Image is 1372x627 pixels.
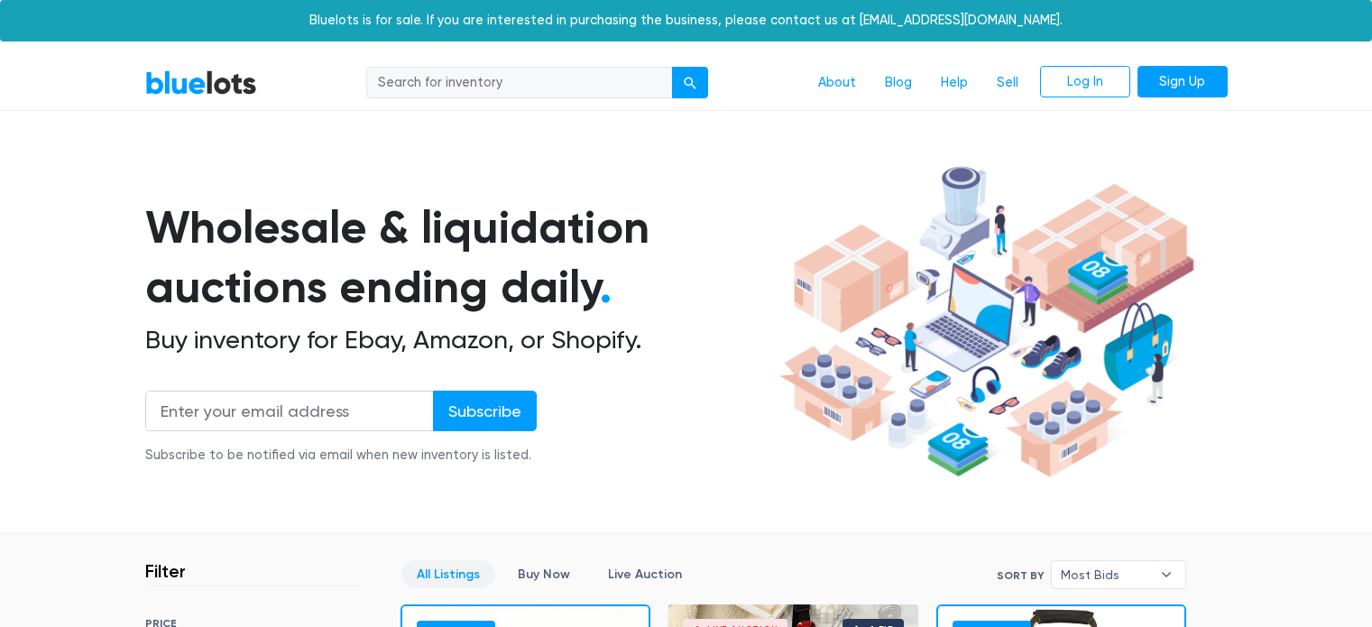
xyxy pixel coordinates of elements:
h2: Buy inventory for Ebay, Amazon, or Shopify. [145,325,773,355]
a: BlueLots [145,69,257,96]
h3: Filter [145,560,186,582]
div: Subscribe to be notified via email when new inventory is listed. [145,446,537,466]
a: Buy Now [502,560,585,588]
a: Sign Up [1137,66,1228,98]
a: Sell [982,66,1033,100]
img: hero-ee84e7d0318cb26816c560f6b4441b76977f77a177738b4e94f68c95b2b83dbb.png [773,158,1201,486]
a: About [804,66,870,100]
input: Search for inventory [366,67,673,99]
input: Subscribe [433,391,537,431]
a: Blog [870,66,926,100]
a: Help [926,66,982,100]
b: ▾ [1147,561,1185,588]
span: Most Bids [1061,561,1151,588]
a: All Listings [401,560,495,588]
a: Log In [1040,66,1130,98]
span: . [600,260,612,314]
label: Sort By [997,567,1044,584]
input: Enter your email address [145,391,434,431]
a: Live Auction [593,560,697,588]
h1: Wholesale & liquidation auctions ending daily [145,198,773,318]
